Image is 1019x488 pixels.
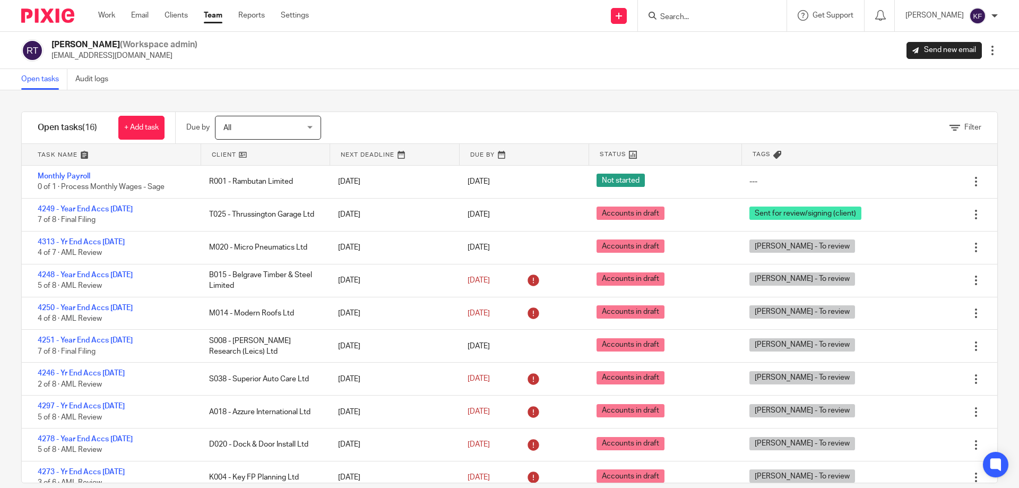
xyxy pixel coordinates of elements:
div: K004 - Key FP Planning Ltd [198,467,327,488]
span: [DATE] [468,375,490,383]
a: Work [98,10,115,21]
div: [DATE] [327,303,456,324]
a: 4248 - Year End Accs [DATE] [38,271,133,279]
span: [PERSON_NAME] - To review [749,239,855,253]
a: Clients [165,10,188,21]
div: A018 - Azzure International Ltd [198,401,327,423]
span: Accounts in draft [597,239,664,253]
span: [PERSON_NAME] - To review [749,469,855,483]
span: [DATE] [468,244,490,251]
span: (16) [82,123,97,132]
img: svg%3E [21,39,44,62]
div: B015 - Belgrave Timber & Steel Limited [198,264,327,297]
a: 4278 - Year End Accs [DATE] [38,435,133,443]
span: 5 of 8 · AML Review [38,282,102,289]
a: 4313 - Yr End Accs [DATE] [38,238,125,246]
span: Sent for review/signing (client) [749,207,861,220]
span: 2 of 8 · AML Review [38,381,102,388]
span: [DATE] [468,441,490,448]
a: Team [204,10,222,21]
h1: Open tasks [38,122,97,133]
div: M020 - Micro Pneumatics Ltd [198,237,327,258]
span: [DATE] [468,343,490,350]
span: Not started [597,174,645,187]
a: Reports [238,10,265,21]
span: [DATE] [468,310,490,317]
div: R001 - Rambutan Limited [198,171,327,192]
span: Accounts in draft [597,371,664,384]
a: Email [131,10,149,21]
img: Pixie [21,8,74,23]
a: Audit logs [75,69,116,90]
span: [PERSON_NAME] - To review [749,404,855,417]
p: [EMAIL_ADDRESS][DOMAIN_NAME] [51,50,197,61]
span: Accounts in draft [597,272,664,286]
a: 4297 - Yr End Accs [DATE] [38,403,125,410]
span: Accounts in draft [597,437,664,450]
span: Accounts in draft [597,207,664,220]
div: [DATE] [327,171,456,192]
span: 4 of 8 · AML Review [38,315,102,322]
div: [DATE] [327,204,456,225]
span: 7 of 8 · Final Filing [38,216,96,224]
div: T025 - Thrussington Garage Ltd [198,204,327,225]
a: Send new email [906,42,982,59]
span: Accounts in draft [597,338,664,352]
div: [DATE] [327,270,456,291]
div: S038 - Superior Auto Care Ltd [198,369,327,390]
div: [DATE] [327,237,456,258]
a: + Add task [118,116,165,140]
div: [DATE] [327,434,456,455]
div: --- [749,176,757,187]
span: [DATE] [468,474,490,481]
div: S008 - [PERSON_NAME] Research (Leics) Ltd [198,330,327,363]
div: D020 - Dock & Door Install Ltd [198,434,327,455]
div: [DATE] [327,401,456,423]
span: Accounts in draft [597,469,664,483]
span: [PERSON_NAME] - To review [749,272,855,286]
span: Tags [753,150,771,159]
span: 5 of 8 · AML Review [38,447,102,454]
p: Due by [186,122,210,133]
div: [DATE] [327,336,456,357]
span: 0 of 1 · Process Monthly Wages - Sage [38,184,165,191]
a: Settings [281,10,309,21]
span: [DATE] [468,211,490,218]
span: Filter [964,124,981,131]
span: [PERSON_NAME] - To review [749,338,855,352]
p: [PERSON_NAME] [905,10,964,21]
a: 4273 - Yr End Accs [DATE] [38,468,125,476]
span: (Workspace admin) [120,40,197,49]
span: Accounts in draft [597,404,664,417]
span: 7 of 8 · Final Filing [38,348,96,355]
div: [DATE] [327,467,456,488]
div: M014 - Modern Roofs Ltd [198,303,327,324]
div: [DATE] [327,369,456,390]
span: 5 of 8 · AML Review [38,414,102,421]
span: Accounts in draft [597,305,664,319]
a: 4249 - Year End Accs [DATE] [38,206,133,213]
span: Get Support [813,12,853,19]
span: [PERSON_NAME] - To review [749,305,855,319]
a: 4250 - Year End Accs [DATE] [38,304,133,312]
span: 4 of 7 · AML Review [38,249,102,256]
img: svg%3E [969,7,986,24]
span: [DATE] [468,178,490,185]
a: 4246 - Yr End Accs [DATE] [38,370,125,377]
span: 3 of 6 · AML Review [38,480,102,487]
span: All [223,124,231,132]
span: [DATE] [468,408,490,415]
span: [PERSON_NAME] - To review [749,371,855,384]
a: Open tasks [21,69,67,90]
span: [PERSON_NAME] - To review [749,437,855,450]
span: Status [600,150,626,159]
span: [DATE] [468,277,490,284]
input: Search [659,13,755,22]
a: Monthly Payroll [38,173,90,180]
h2: [PERSON_NAME] [51,39,197,50]
a: 4251 - Year End Accs [DATE] [38,337,133,344]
